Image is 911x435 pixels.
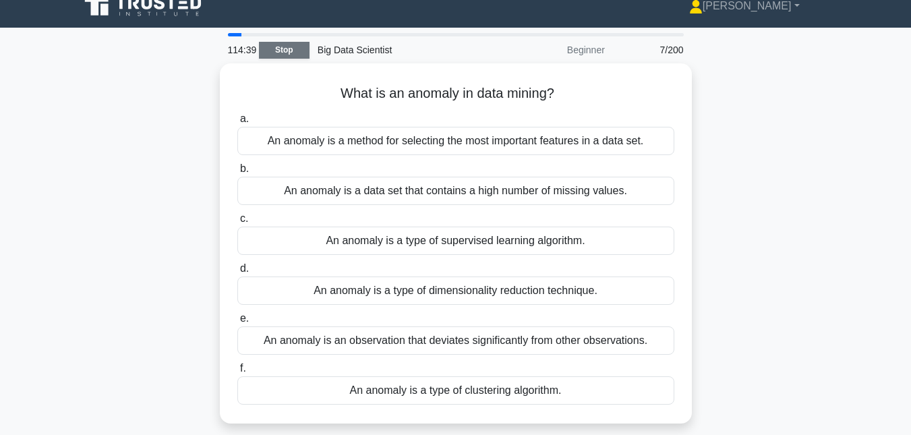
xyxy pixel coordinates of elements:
[613,36,692,63] div: 7/200
[495,36,613,63] div: Beginner
[237,177,674,205] div: An anomaly is a data set that contains a high number of missing values.
[240,212,248,224] span: c.
[220,36,259,63] div: 114:39
[237,376,674,405] div: An anomaly is a type of clustering algorithm.
[237,127,674,155] div: An anomaly is a method for selecting the most important features in a data set.
[240,163,249,174] span: b.
[240,362,246,374] span: f.
[310,36,495,63] div: Big Data Scientist
[259,42,310,59] a: Stop
[240,262,249,274] span: d.
[240,113,249,124] span: a.
[237,326,674,355] div: An anomaly is an observation that deviates significantly from other observations.
[237,277,674,305] div: An anomaly is a type of dimensionality reduction technique.
[240,312,249,324] span: e.
[237,227,674,255] div: An anomaly is a type of supervised learning algorithm.
[236,85,676,103] h5: What is an anomaly in data mining?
